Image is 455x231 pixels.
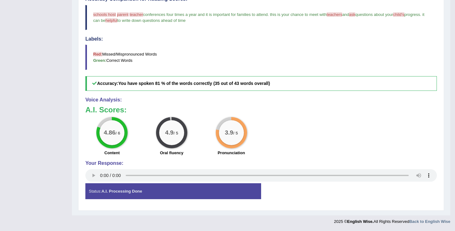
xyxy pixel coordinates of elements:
[105,18,117,23] span: helpful
[117,18,185,23] span: to write down questions ahead of time
[85,76,437,91] h5: Accuracy:
[233,131,238,135] small: / 5
[93,12,426,23] span: it can be
[160,150,183,156] label: Oral fluency
[404,12,420,17] span: progress
[118,81,270,86] b: You have spoken 81 % of the words correctly (35 out of 43 words overall)
[104,129,115,136] big: 4.86
[129,12,143,17] span: teacher
[393,12,404,17] span: child's
[85,36,437,42] h4: Labels:
[101,189,142,194] strong: A.I. Processing Done
[218,150,245,156] label: Pronunciation
[165,129,174,136] big: 4.9
[85,45,437,70] blockquote: Missed/Mispronounced Words Correct Words
[117,12,129,17] span: parent
[85,183,261,199] div: Status:
[93,52,102,57] b: Red:
[93,12,116,17] span: schools host
[143,12,268,17] span: conferences four times a year and it is important for families to attend
[85,106,127,114] b: A.I. Scores:
[409,219,450,224] a: Back to English Wise
[115,131,120,135] small: / 6
[347,219,373,224] strong: English Wise.
[327,12,342,17] span: teachers
[104,150,120,156] label: Content
[85,160,437,166] h4: Your Response:
[355,12,393,17] span: questions about your
[342,12,349,17] span: and
[420,12,421,17] span: .
[268,12,269,17] span: .
[349,12,355,17] span: ask
[334,215,450,224] div: 2025 © All Rights Reserved
[270,12,326,17] span: this is your chance to meet with
[93,58,106,63] b: Green:
[225,129,233,136] big: 3.9
[174,131,178,135] small: / 5
[85,97,437,103] h4: Voice Analysis:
